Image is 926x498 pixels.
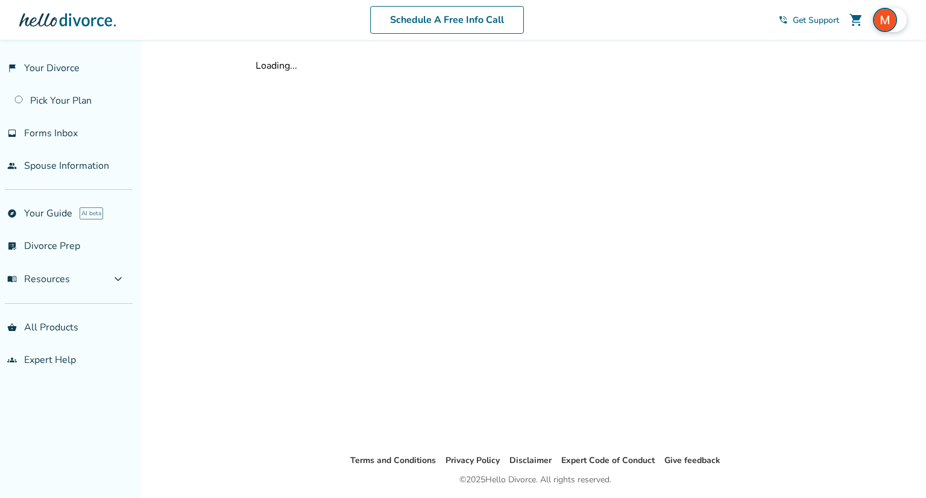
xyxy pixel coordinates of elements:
span: shopping_basket [7,323,17,332]
span: AI beta [80,207,103,219]
span: menu_book [7,274,17,284]
span: groups [7,355,17,365]
span: flag_2 [7,63,17,73]
li: Give feedback [664,453,720,468]
span: inbox [7,128,17,138]
span: explore [7,209,17,218]
a: Privacy Policy [446,455,500,466]
span: Get Support [793,14,839,26]
span: shopping_cart [849,13,863,27]
span: expand_more [111,272,125,286]
a: phone_in_talkGet Support [778,14,839,26]
span: Resources [7,273,70,286]
a: Schedule A Free Info Call [370,6,524,34]
span: phone_in_talk [778,15,788,25]
a: Expert Code of Conduct [561,455,655,466]
div: Loading... [256,59,815,72]
img: Marjorie [873,8,897,32]
span: people [7,161,17,171]
span: Forms Inbox [24,127,78,140]
a: Terms and Conditions [350,455,436,466]
li: Disclaimer [509,453,552,468]
div: © 2025 Hello Divorce. All rights reserved. [459,473,611,487]
span: list_alt_check [7,241,17,251]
